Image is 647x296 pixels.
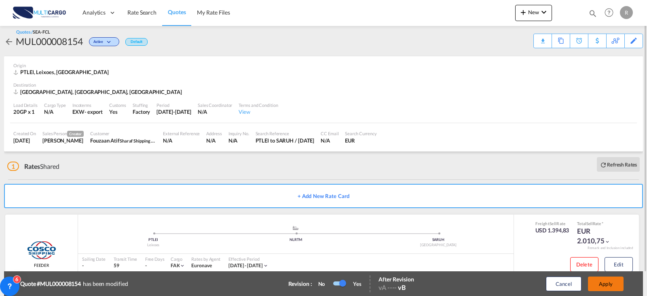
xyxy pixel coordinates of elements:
[198,102,232,108] div: Sales Coordinator
[345,137,377,144] div: EUR
[163,137,200,144] div: N/A
[42,130,84,137] div: Sales Person
[191,262,211,268] span: Euronave
[82,243,224,248] div: Leixoes
[133,108,150,115] div: Factory Stuffing
[605,257,633,272] button: Edit
[577,226,617,246] div: EUR 2.010,75
[570,257,598,272] button: Delete
[321,137,338,144] div: N/A
[601,221,603,226] span: Subject to Remarks
[321,130,338,136] div: CC Email
[90,137,156,144] div: Fouzaan Atif
[82,9,106,17] span: Analytics
[13,82,634,88] div: Destination
[206,130,222,136] div: Address
[125,38,148,46] div: Default
[588,277,624,291] button: Apply
[44,102,66,108] div: Cargo Type
[171,262,180,268] span: FAK
[67,131,84,137] span: Creator
[378,284,397,292] span: vA ----
[191,256,220,262] div: Rates by Agent
[228,130,249,136] div: Inquiry No.
[228,262,263,268] span: [DATE] - [DATE]
[518,9,549,15] span: New
[345,130,377,136] div: Search Currency
[20,278,263,290] div: has been modified
[602,6,620,20] div: Help
[33,29,50,34] span: SEA-FCL
[16,35,83,48] div: MUL000008154
[82,262,106,269] div: -
[109,108,126,115] div: Yes
[515,5,552,21] button: icon-plus 400-fgNewicon-chevron-down
[90,130,156,136] div: Customer
[82,237,224,243] div: PTLEI
[228,262,263,269] div: 01 Aug 2025 - 31 Aug 2025
[180,263,185,268] md-icon: icon-chevron-down
[72,102,103,108] div: Incoterms
[24,162,40,170] span: Rates
[13,108,38,115] div: 20GP x 1
[291,226,300,230] md-icon: assets/icons/custom/ship-fill.svg
[145,262,147,269] div: -
[13,102,38,108] div: Load Details
[228,137,249,144] div: N/A
[224,237,367,243] div: NLRTM
[20,280,83,288] b: Quote #MUL000008154
[13,130,36,136] div: Created On
[7,162,19,171] span: 1
[239,108,278,115] div: View
[546,277,581,291] button: Cancel
[398,284,406,292] span: vB
[538,35,548,41] md-icon: icon-download
[168,9,186,15] span: Quotes
[4,37,14,47] md-icon: icon-arrow-left
[4,184,643,208] button: + Add New Rate Card
[597,157,640,172] button: icon-refreshRefresh Rates
[109,102,126,108] div: Customs
[4,35,16,48] div: icon-arrow-left
[602,6,616,19] span: Help
[607,162,637,168] b: Refresh Rates
[133,102,150,108] div: Stuffing
[89,37,119,46] div: Change Status Here
[550,221,556,226] span: Sell
[34,262,49,268] span: FEEDER
[42,137,84,144] div: Ricardo Santos
[588,9,597,21] div: icon-magnify
[367,237,510,243] div: SARUH
[345,280,362,287] div: Yes
[44,108,66,115] div: N/A
[206,137,222,144] div: N/A
[7,162,59,171] div: Shared
[20,69,109,75] span: PTLEI, Leixoes, [GEOGRAPHIC_DATA]
[588,9,597,18] md-icon: icon-magnify
[13,68,111,76] div: PTLEI, Leixoes, Europe
[82,256,106,262] div: Sailing Date
[198,108,232,115] div: N/A
[26,240,56,260] img: COSCO
[256,130,315,136] div: Search Reference
[263,263,269,268] md-icon: icon-chevron-down
[127,9,156,16] span: Rate Search
[156,102,191,108] div: Period
[378,275,414,283] div: After Revision
[13,88,184,96] div: SARUH, Riyadh, Middle East
[191,262,220,269] div: Euronave
[518,7,528,17] md-icon: icon-plus 400-fg
[538,34,548,41] div: Quote PDF is not available at this time
[581,246,639,250] div: Remark and Inclusion included
[171,256,186,262] div: Cargo
[367,243,510,248] div: [GEOGRAPHIC_DATA]
[256,137,315,144] div: PTLEI to SARUH / 19 Aug 2025
[12,4,67,22] img: 82db67801a5411eeacfdbd8acfa81e61.png
[120,137,180,144] span: Sharaf Shipping Agency Co. Ltd.
[72,108,85,115] div: EXW
[586,221,593,226] span: Sell
[620,6,633,19] div: R
[539,7,549,17] md-icon: icon-chevron-down
[13,137,36,144] div: 19 Aug 2025
[114,262,137,269] div: 59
